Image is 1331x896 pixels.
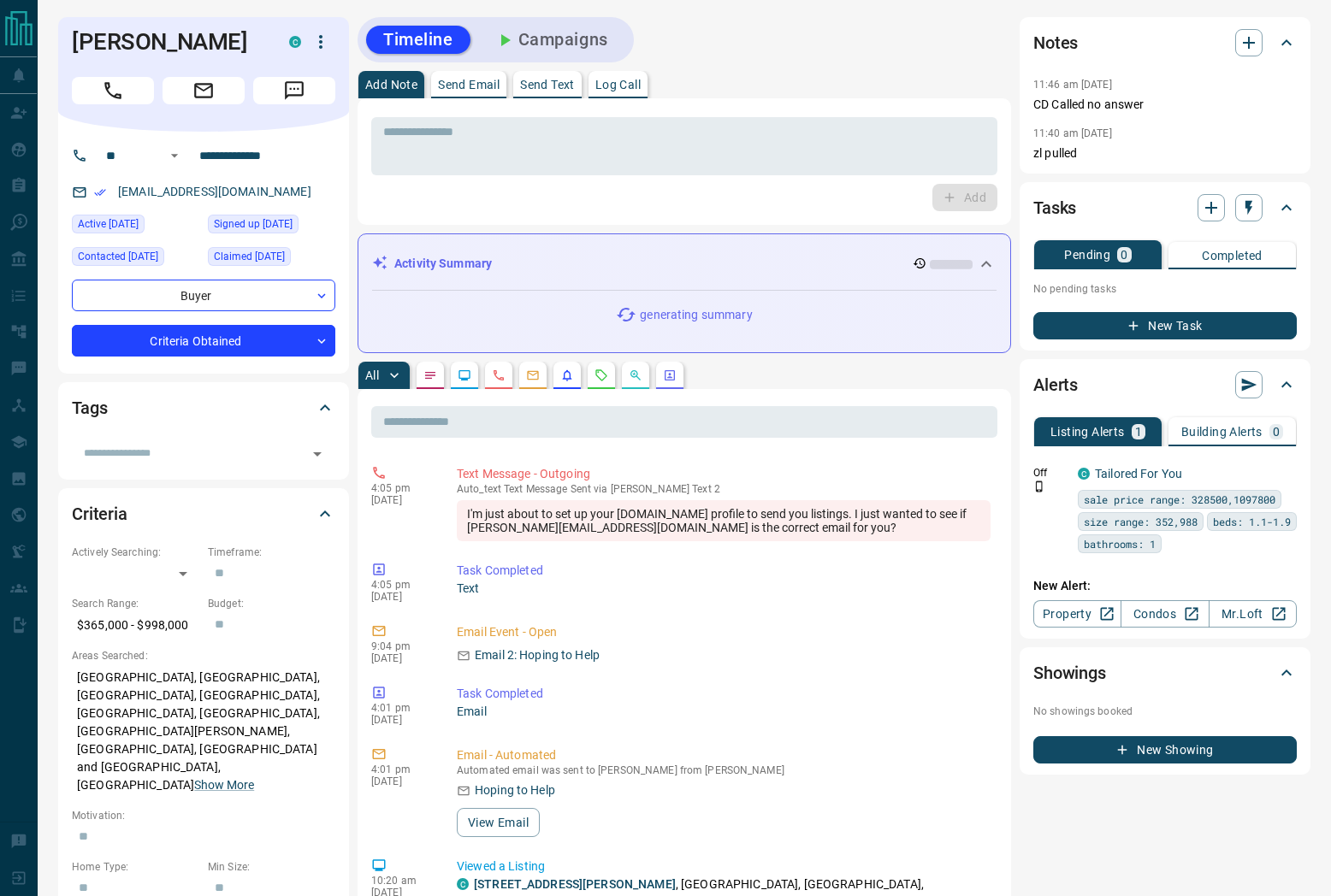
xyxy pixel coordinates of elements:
svg: Opportunities [629,368,642,382]
p: Log Call [595,79,641,91]
span: bathrooms: 1 [1084,535,1156,552]
div: Activity Summary [372,248,997,280]
p: Motivation: [72,808,335,823]
p: [DATE] [371,652,431,664]
p: Add Note [365,79,417,91]
svg: Requests [595,368,608,382]
div: Fri Sep 05 2025 [208,215,335,239]
p: Budget: [208,596,335,611]
button: View Email [457,808,540,837]
p: Send Text [520,79,575,91]
p: Pending [1064,249,1110,261]
p: Actively Searching: [72,545,199,560]
p: 0 [1121,249,1127,261]
div: Notes [1033,22,1297,63]
svg: Agent Actions [663,368,677,382]
p: Search Range: [72,596,199,611]
p: Viewed a Listing [457,858,991,875]
span: Signed up [DATE] [214,215,293,233]
div: condos.ca [1078,468,1090,480]
button: Timeline [366,26,470,54]
button: Campaigns [477,26,625,54]
p: Email [457,703,991,721]
p: 4:05 pm [371,482,431,494]
p: Timeframe: [208,545,335,560]
p: Hoping to Help [475,781,555,799]
p: Activity Summary [394,255,492,273]
p: 11:46 am [DATE] [1033,79,1112,91]
a: Tailored For You [1095,467,1182,480]
svg: Calls [492,368,506,382]
button: New Task [1033,312,1297,339]
div: Fri Sep 05 2025 [208,247,335,271]
p: 4:01 pm [371,702,431,714]
svg: Notes [423,368,437,382]
p: No pending tasks [1033,276,1297,302]
span: auto_text [457,483,501,495]
button: New Showing [1033,736,1297,763]
div: condos.ca [289,36,301,48]
h1: [PERSON_NAME] [72,28,263,56]
p: Task Completed [457,562,991,580]
div: Buyer [72,280,335,311]
span: Active [DATE] [78,215,139,233]
p: CD Called no answer [1033,96,1297,114]
p: Automated email was sent to [PERSON_NAME] from [PERSON_NAME] [457,764,991,776]
svg: Listing Alerts [560,368,574,382]
p: [DATE] [371,591,431,603]
p: 4:01 pm [371,763,431,775]
p: [DATE] [371,775,431,787]
p: Email - Automated [457,746,991,764]
p: Completed [1202,250,1263,262]
p: 10:20 am [371,875,431,887]
div: I'm just about to set up your [DOMAIN_NAME] profile to send you listings. I just wanted to see if... [457,500,991,541]
p: generating summary [640,306,752,324]
div: Criteria [72,493,335,534]
h2: Criteria [72,500,127,528]
span: Call [72,77,154,104]
p: Building Alerts [1181,426,1263,438]
h2: Tasks [1033,194,1076,221]
p: Text Message Sent via [PERSON_NAME] Text 2 [457,483,991,495]
p: No showings booked [1033,704,1297,719]
p: [DATE] [371,494,431,506]
span: Email [163,77,245,104]
p: zl pulled [1033,144,1297,162]
p: 9:04 pm [371,640,431,652]
div: Fri Sep 05 2025 [72,247,199,271]
span: beds: 1.1-1.9 [1213,513,1291,530]
p: $365,000 - $998,000 [72,611,199,640]
p: Off [1033,465,1068,480]
div: Tags [72,387,335,428]
p: 11:40 am [DATE] [1033,127,1112,139]
p: Email Event - Open [457,623,991,641]
div: condos.ca [457,878,469,890]
p: Task Completed [457,685,991,703]
p: All [365,369,379,381]
button: Show More [194,776,254,794]
p: 4:05 pm [371,579,431,591]
svg: Emails [526,368,540,382]
h2: Showings [1033,659,1106,687]
span: Claimed [DATE] [214,248,285,265]
a: [EMAIL_ADDRESS][DOMAIN_NAME] [118,185,311,198]
svg: Lead Browsing Activity [458,368,471,382]
p: Text Message - Outgoing [457,465,991,483]
svg: Push Notification Only [1033,480,1045,492]
div: Alerts [1033,364,1297,405]
button: Open [164,145,185,166]
p: Email 2: Hoping to Help [475,646,600,664]
div: Sun Sep 07 2025 [72,215,199,239]
p: New Alert: [1033,577,1297,595]
a: Mr.Loft [1209,600,1297,628]
div: Tasks [1033,187,1297,228]
p: Listing Alerts [1050,426,1125,438]
svg: Email Verified [94,186,106,198]
p: Min Size: [208,859,335,875]
div: Criteria Obtained [72,325,335,357]
span: Message [253,77,335,104]
p: Areas Searched: [72,648,335,663]
a: Property [1033,600,1121,628]
h2: Alerts [1033,371,1078,398]
a: [STREET_ADDRESS][PERSON_NAME] [474,877,676,891]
